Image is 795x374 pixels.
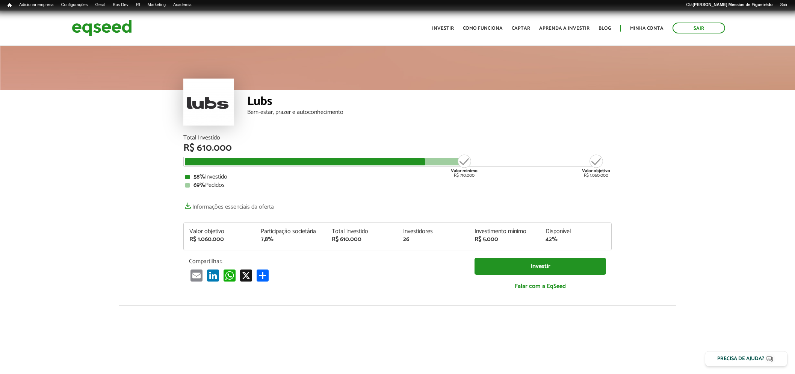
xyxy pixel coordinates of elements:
span: Início [8,3,12,8]
a: Início [4,2,15,9]
a: WhatsApp [222,269,237,281]
a: Sair [673,23,725,33]
div: R$ 610.000 [332,236,392,242]
a: Investir [432,26,454,31]
div: Total Investido [183,135,612,141]
div: R$ 1.060.000 [189,236,249,242]
a: Adicionar empresa [15,2,57,8]
a: Compartilhar [255,269,270,281]
a: Marketing [144,2,169,8]
div: 7,8% [261,236,321,242]
div: 42% [546,236,606,242]
div: Lubs [247,95,612,109]
div: Total investido [332,229,392,235]
div: Investimento mínimo [475,229,535,235]
a: Minha conta [630,26,664,31]
a: Sair [776,2,791,8]
div: Bem-estar, prazer e autoconhecimento [247,109,612,115]
div: R$ 5.000 [475,236,535,242]
a: Geral [91,2,109,8]
a: Informações essenciais da oferta [183,200,274,210]
strong: Valor mínimo [451,167,478,174]
a: Falar com a EqSeed [475,279,606,294]
a: Academia [169,2,195,8]
a: Investir [475,258,606,275]
a: Configurações [57,2,92,8]
div: R$ 1.060.000 [582,154,610,178]
strong: 58% [193,172,205,182]
strong: 69% [193,180,205,190]
img: EqSeed [72,18,132,38]
div: Participação societária [261,229,321,235]
a: Email [189,269,204,281]
div: Pedidos [185,182,610,188]
div: R$ 710.000 [450,154,478,178]
a: Captar [512,26,530,31]
a: Bus Dev [109,2,132,8]
div: Investido [185,174,610,180]
strong: Valor objetivo [582,167,610,174]
a: Como funciona [463,26,503,31]
strong: [PERSON_NAME] Messias de Figueirêdo [692,2,772,7]
a: Olá[PERSON_NAME] Messias de Figueirêdo [682,2,776,8]
a: X [239,269,254,281]
div: Disponível [546,229,606,235]
div: Valor objetivo [189,229,249,235]
a: RI [132,2,144,8]
a: LinkedIn [206,269,221,281]
p: Compartilhar: [189,258,463,265]
div: R$ 610.000 [183,143,612,153]
a: Aprenda a investir [539,26,589,31]
div: Investidores [403,229,463,235]
div: 26 [403,236,463,242]
a: Blog [599,26,611,31]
